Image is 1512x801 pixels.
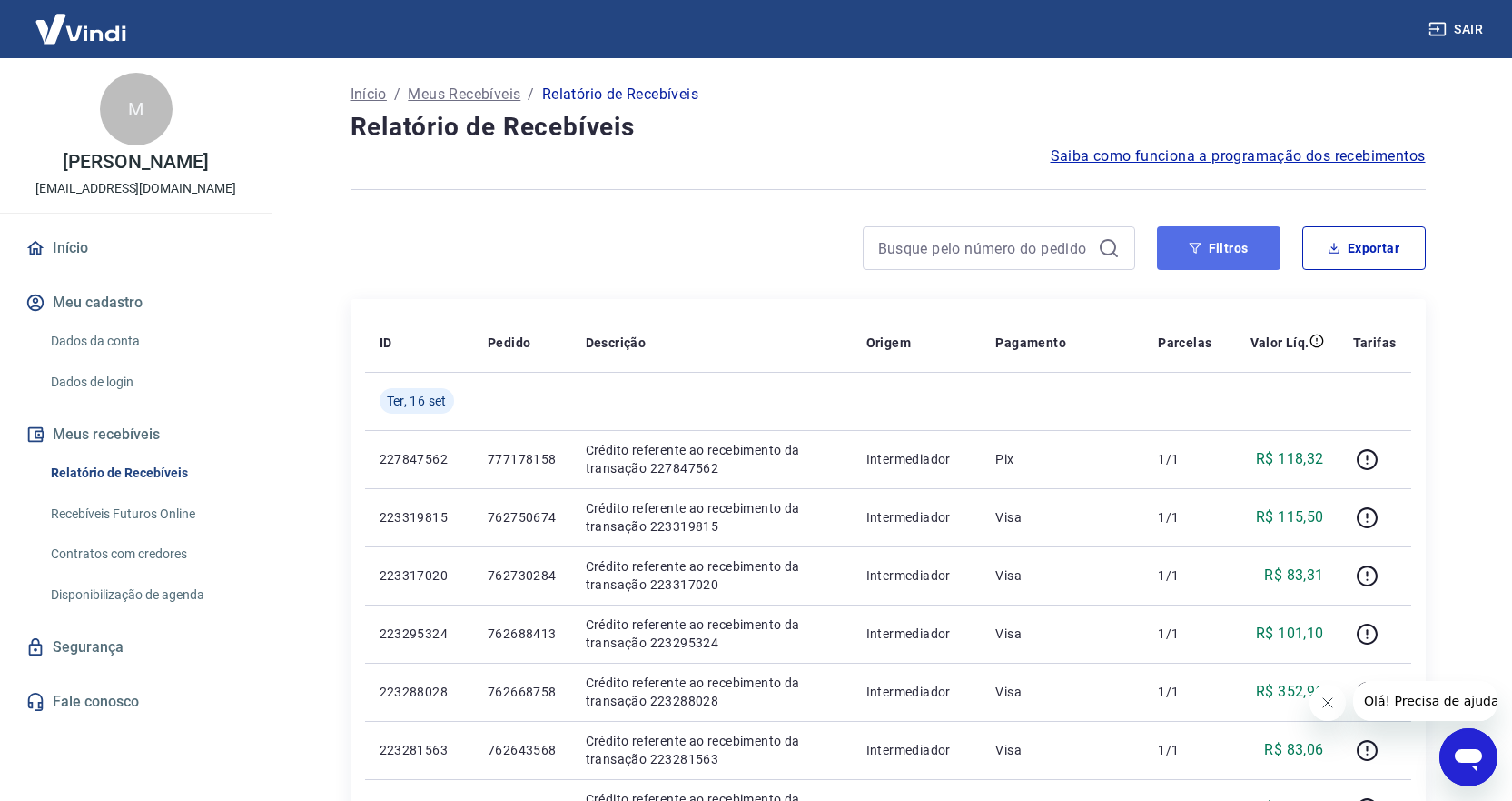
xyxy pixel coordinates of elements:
p: 762750674 [488,508,557,526]
p: Pagamento [995,334,1066,352]
p: 762668758 [488,683,557,701]
p: R$ 115,50 [1256,506,1324,528]
a: Meus Recebíveis [408,84,520,105]
p: 223319815 [380,508,459,526]
p: Crédito referente ao recebimento da transação 223281563 [586,732,837,768]
p: Visa [995,683,1129,701]
p: Intermediador [866,508,967,526]
p: Parcelas [1158,334,1211,352]
h4: Relatório de Recebíveis [351,109,1426,145]
a: Início [22,228,250,268]
input: Busque pelo número do pedido [878,235,1091,262]
p: R$ 101,10 [1256,623,1324,645]
p: 762643568 [488,741,557,759]
img: Vindi [22,1,140,56]
p: Intermediador [866,683,967,701]
p: Visa [995,625,1129,643]
p: R$ 352,96 [1256,681,1324,703]
p: Valor Líq. [1250,334,1309,352]
p: Intermediador [866,566,967,585]
iframe: Fechar mensagem [1309,685,1346,721]
a: Fale conosco [22,682,250,722]
a: Disponibilização de agenda [44,576,250,614]
p: Pix [995,450,1129,468]
p: R$ 83,31 [1264,565,1323,586]
iframe: Mensagem da empresa [1353,681,1497,721]
a: Dados da conta [44,323,250,360]
p: 223281563 [380,741,459,759]
p: 223288028 [380,683,459,701]
div: M [100,73,173,145]
a: Segurança [22,627,250,667]
button: Meus recebíveis [22,415,250,455]
p: Pedido [488,334,530,352]
p: Intermediador [866,741,967,759]
p: / [394,84,400,105]
p: 223317020 [380,566,459,585]
p: Intermediador [866,625,967,643]
p: 777178158 [488,450,557,468]
a: Recebíveis Futuros Online [44,496,250,533]
p: 1/1 [1158,625,1211,643]
span: Olá! Precisa de ajuda? [11,13,153,27]
p: 1/1 [1158,741,1211,759]
button: Sair [1425,13,1490,46]
p: 1/1 [1158,450,1211,468]
button: Meu cadastro [22,283,250,323]
iframe: Botão para abrir a janela de mensagens [1439,728,1497,786]
a: Contratos com credores [44,536,250,573]
p: 1/1 [1158,508,1211,526]
p: Crédito referente ao recebimento da transação 227847562 [586,441,837,477]
p: Intermediador [866,450,967,468]
p: Crédito referente ao recebimento da transação 223319815 [586,499,837,536]
a: Relatório de Recebíveis [44,455,250,492]
button: Exportar [1302,226,1426,270]
p: Crédito referente ao recebimento da transação 223295324 [586,616,837,652]
p: [EMAIL_ADDRESS][DOMAIN_NAME] [35,179,236,198]
p: Origem [866,334,911,352]
p: / [528,84,534,105]
p: Visa [995,566,1129,585]
span: Ter, 16 set [387,392,447,410]
p: 1/1 [1158,566,1211,585]
button: Filtros [1157,226,1280,270]
p: R$ 118,32 [1256,448,1324,470]
a: Início [351,84,387,105]
p: [PERSON_NAME] [63,153,208,172]
p: Visa [995,508,1129,526]
p: ID [380,334,392,352]
p: Relatório de Recebíveis [542,84,698,105]
p: Tarifas [1353,334,1397,352]
p: 227847562 [380,450,459,468]
p: 762688413 [488,625,557,643]
p: Visa [995,741,1129,759]
p: Crédito referente ao recebimento da transação 223288028 [586,674,837,710]
p: 223295324 [380,625,459,643]
p: 762730284 [488,566,557,585]
p: R$ 83,06 [1264,739,1323,761]
p: Crédito referente ao recebimento da transação 223317020 [586,557,837,594]
a: Saiba como funciona a programação dos recebimentos [1051,145,1426,167]
a: Dados de login [44,364,250,401]
p: 1/1 [1158,683,1211,701]
p: Descrição [586,334,647,352]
